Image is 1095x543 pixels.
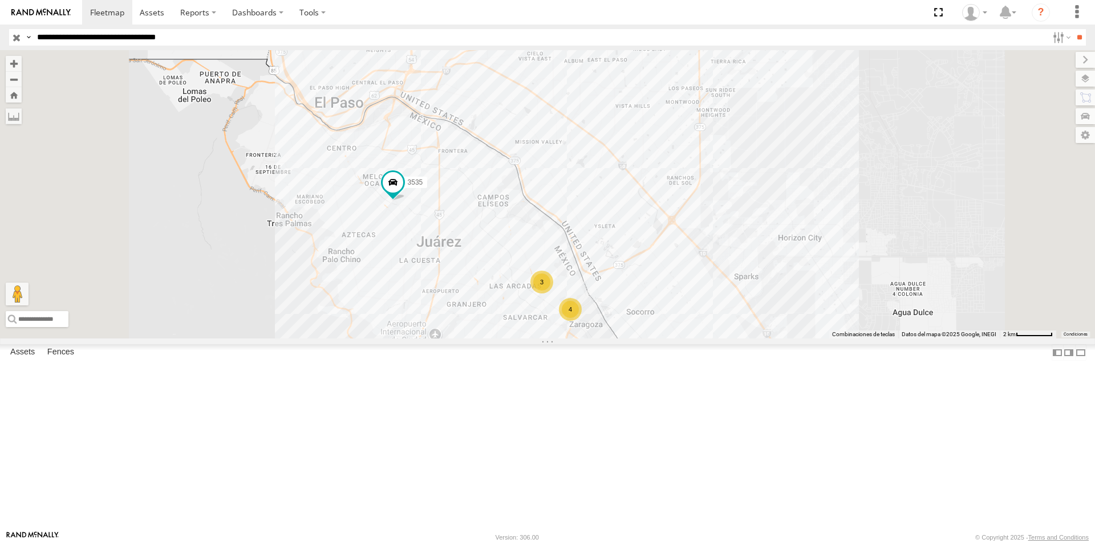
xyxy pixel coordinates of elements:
div: © Copyright 2025 - [975,534,1089,541]
a: Terms and Conditions [1028,534,1089,541]
label: Map Settings [1076,127,1095,143]
a: Condiciones (se abre en una nueva pestaña) [1064,332,1088,336]
button: Combinaciones de teclas [832,330,895,338]
label: Fences [42,345,80,361]
button: Zoom in [6,56,22,71]
label: Search Filter Options [1048,29,1073,46]
button: Zoom Home [6,87,22,103]
span: 2 km [1003,331,1016,337]
a: Visit our Website [6,532,59,543]
label: Search Query [24,29,33,46]
div: 3 [530,271,553,293]
i: ? [1032,3,1050,22]
label: Assets [5,345,40,361]
div: 4 [559,298,582,321]
label: Dock Summary Table to the Left [1052,344,1063,361]
button: Zoom out [6,71,22,87]
div: Version: 306.00 [496,534,539,541]
img: rand-logo.svg [11,9,71,17]
div: HECTOR HERNANDEZ [958,4,991,21]
label: Hide Summary Table [1075,344,1086,361]
button: Escala del mapa: 2 km por 61 píxeles [1000,330,1056,338]
label: Measure [6,108,22,124]
label: Dock Summary Table to the Right [1063,344,1074,361]
span: 3535 [408,178,423,186]
button: Arrastra el hombrecito naranja al mapa para abrir Street View [6,283,29,305]
span: Datos del mapa ©2025 Google, INEGI [902,331,996,337]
